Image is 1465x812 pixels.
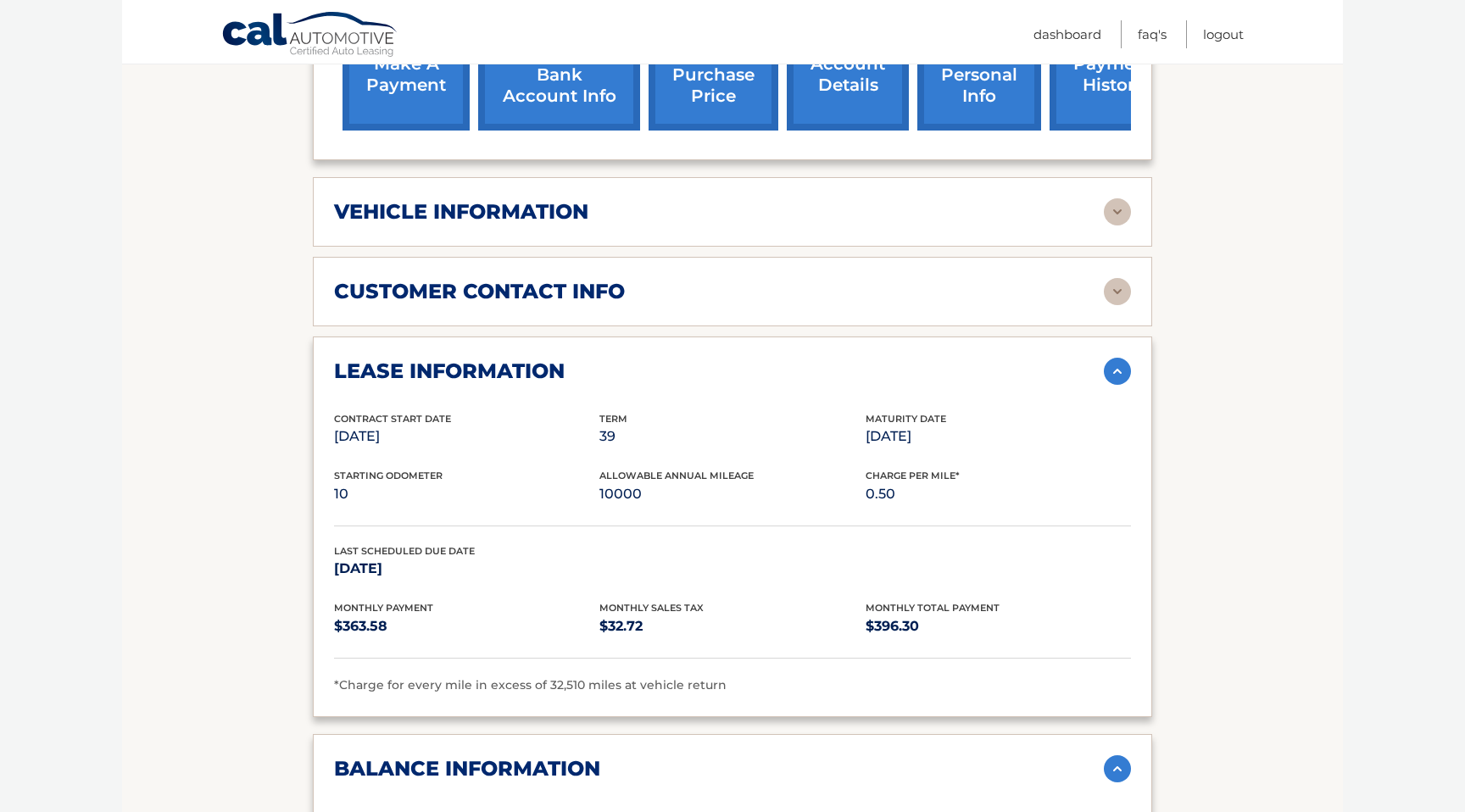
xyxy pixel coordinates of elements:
h2: customer contact info [334,279,625,304]
span: *Charge for every mile in excess of 32,510 miles at vehicle return [334,677,727,692]
a: Dashboard [1033,20,1101,48]
a: payment history [1050,19,1177,131]
span: Maturity Date [866,413,946,425]
img: accordion-active.svg [1104,358,1131,385]
a: request purchase price [649,19,778,131]
img: accordion-active.svg [1104,755,1131,782]
img: accordion-rest.svg [1104,198,1131,225]
a: Logout [1203,20,1244,48]
p: $363.58 [334,615,599,638]
span: Monthly Sales Tax [599,602,704,614]
a: update personal info [917,19,1041,131]
a: Add/Remove bank account info [478,19,640,131]
span: Term [599,413,627,425]
a: Cal Automotive [221,11,399,60]
p: 10000 [599,482,865,506]
a: account details [787,19,909,131]
h2: balance information [334,756,600,781]
span: Monthly Total Payment [866,602,1000,614]
p: [DATE] [334,425,599,448]
a: make a payment [343,19,470,131]
span: Charge Per Mile* [866,470,960,481]
p: 39 [599,425,865,448]
span: Allowable Annual Mileage [599,470,754,481]
h2: lease information [334,359,565,384]
p: 10 [334,482,599,506]
p: $396.30 [866,615,1131,638]
a: FAQ's [1138,20,1167,48]
span: Starting Odometer [334,470,443,481]
span: Last Scheduled Due Date [334,545,475,557]
img: accordion-rest.svg [1104,278,1131,305]
p: [DATE] [334,557,599,581]
p: $32.72 [599,615,865,638]
h2: vehicle information [334,199,588,225]
span: Contract Start Date [334,413,451,425]
span: Monthly Payment [334,602,433,614]
p: [DATE] [866,425,1131,448]
p: 0.50 [866,482,1131,506]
